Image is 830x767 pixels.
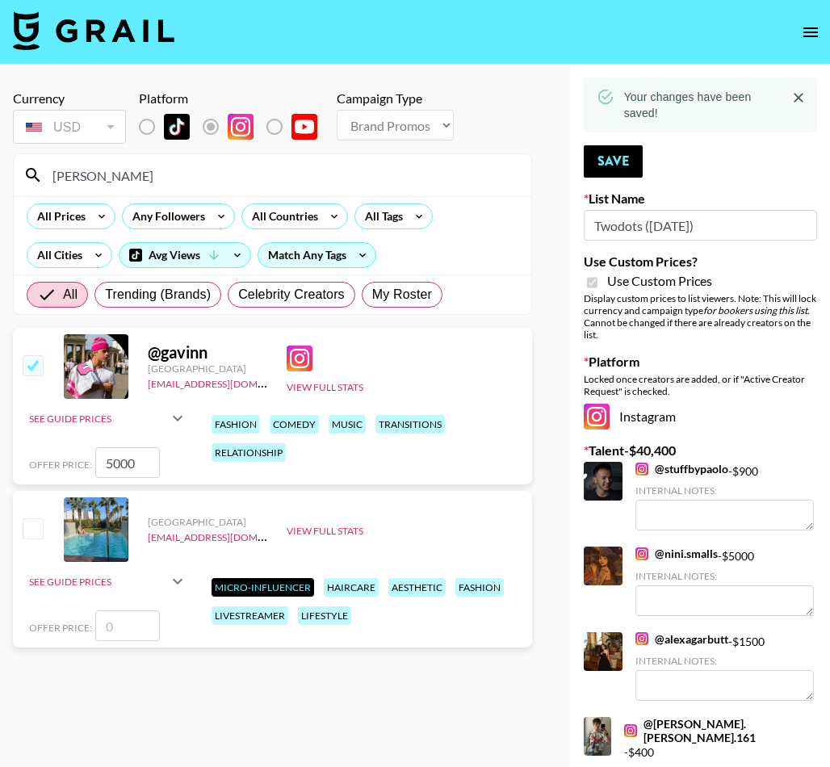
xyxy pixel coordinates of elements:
div: Any Followers [123,204,208,228]
div: Instagram [584,404,817,430]
button: Close [786,86,811,110]
a: [EMAIL_ADDRESS][DOMAIN_NAME] [148,375,310,390]
label: Platform [584,354,817,370]
div: USD [16,113,123,141]
img: Instagram [624,724,637,737]
div: See Guide Prices [29,576,168,588]
span: Use Custom Prices [607,273,712,289]
div: All Tags [355,204,406,228]
img: TikTok [164,114,190,140]
div: Currency [13,90,126,107]
div: lifestyle [298,606,351,625]
div: Platform [139,90,330,107]
div: Campaign Type [337,90,454,107]
input: 0 [95,610,160,641]
a: @stuffbypaolo [635,462,728,476]
div: transitions [375,415,445,434]
a: @nini.smalls [635,547,718,561]
div: Avg Views [119,243,250,267]
div: Display custom prices to list viewers. Note: This will lock currency and campaign type . Cannot b... [584,292,817,341]
div: See Guide Prices [29,399,187,438]
div: fashion [212,415,260,434]
div: @ gavinn [148,342,267,363]
label: Use Custom Prices? [584,254,817,270]
div: - $ 5000 [635,547,814,615]
div: All Cities [27,243,86,267]
div: fashion [455,578,504,597]
button: Save [584,145,643,178]
div: haircare [324,578,379,597]
label: Talent - $ 40,400 [584,442,817,459]
span: Celebrity Creators [238,285,345,304]
img: YouTube [291,114,317,140]
a: @[PERSON_NAME].[PERSON_NAME].161 [624,717,814,745]
div: relationship [212,443,286,462]
div: Micro-Influencer [212,578,314,597]
div: comedy [270,415,319,434]
span: All [63,285,78,304]
div: Internal Notes: [635,484,814,497]
img: Instagram [635,463,648,476]
img: Instagram [635,632,648,645]
div: music [329,415,366,434]
div: [GEOGRAPHIC_DATA] [148,363,267,375]
em: for bookers using this list [703,304,807,316]
div: - $ 900 [635,462,814,530]
div: Internal Notes: [635,655,814,667]
button: View Full Stats [287,381,363,393]
input: Search by User Name [43,162,522,188]
div: Locked once creators are added, or if "Active Creator Request" is checked. [584,373,817,397]
img: Instagram [287,346,312,371]
button: open drawer [794,16,827,48]
img: Instagram [635,547,648,560]
div: aesthetic [388,578,446,597]
span: Offer Price: [29,459,92,471]
span: My Roster [372,285,432,304]
input: 5,000 [95,447,160,478]
div: See Guide Prices [29,413,168,425]
div: Internal Notes: [635,570,814,582]
div: Your changes have been saved! [624,82,773,128]
div: All Countries [242,204,321,228]
div: [GEOGRAPHIC_DATA] [148,516,267,528]
img: Instagram [228,114,254,140]
label: List Name [584,191,817,207]
div: List locked to Instagram. [139,110,330,144]
span: Offer Price: [29,622,92,634]
img: Instagram [584,404,610,430]
span: Trending (Brands) [105,285,211,304]
a: [EMAIL_ADDRESS][DOMAIN_NAME] [148,528,310,543]
div: See Guide Prices [29,562,187,601]
div: - $ 1500 [635,632,814,701]
div: Currency is locked to USD [13,107,126,147]
div: All Prices [27,204,89,228]
a: @alexagarbutt [635,632,728,647]
div: Match Any Tags [258,243,375,267]
div: livestreamer [212,606,288,625]
img: Grail Talent [13,11,174,50]
button: View Full Stats [287,525,363,537]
